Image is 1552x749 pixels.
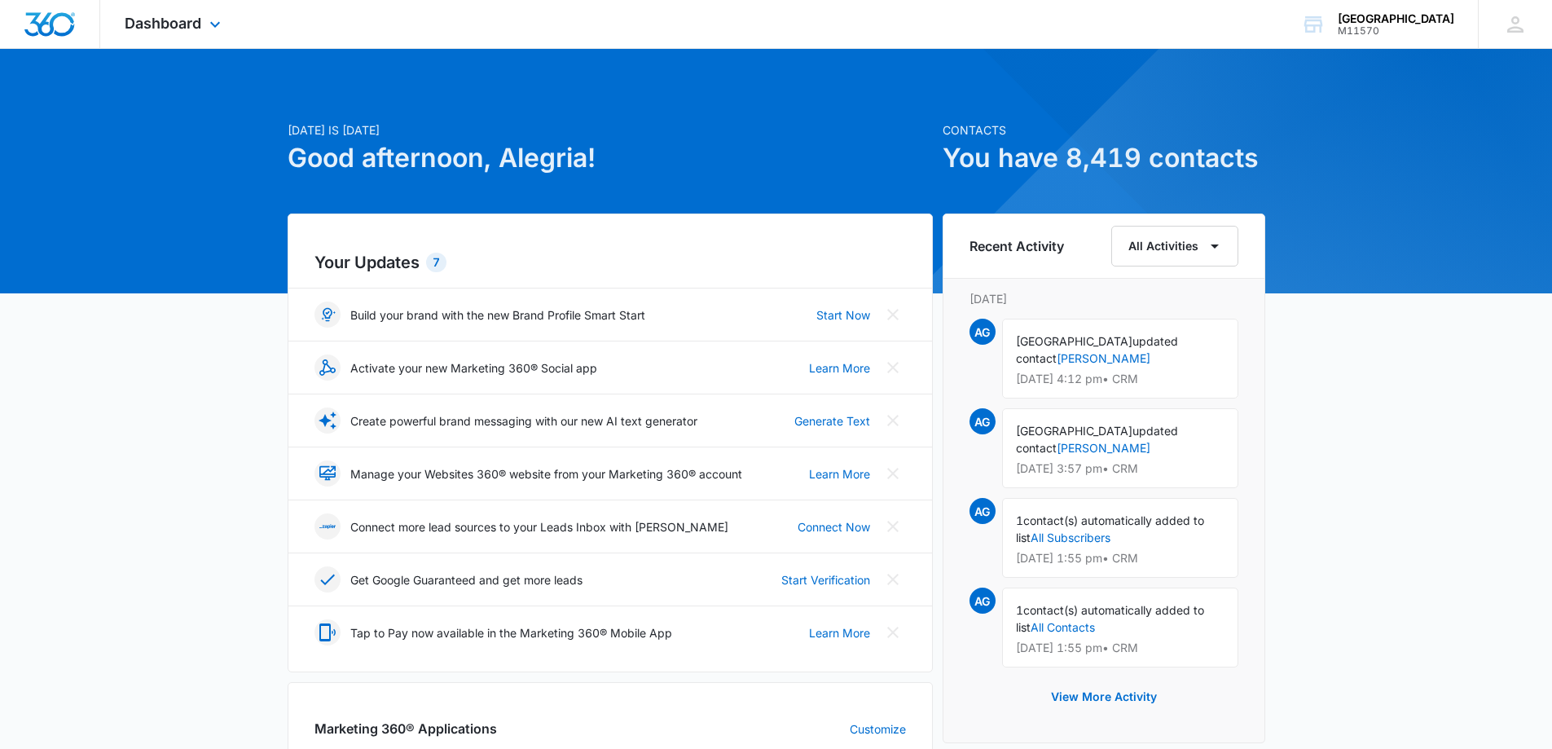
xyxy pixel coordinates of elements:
div: account name [1338,12,1454,25]
p: [DATE] 1:55 pm • CRM [1016,642,1224,654]
a: Customize [850,720,906,738]
p: Connect more lead sources to your Leads Inbox with [PERSON_NAME] [350,518,728,535]
p: [DATE] 3:57 pm • CRM [1016,463,1224,474]
p: [DATE] is [DATE] [288,121,933,139]
p: [DATE] 1:55 pm • CRM [1016,553,1224,564]
span: AG [969,588,996,614]
span: AG [969,498,996,524]
span: Dashboard [125,15,201,32]
a: Start Verification [781,571,870,588]
a: Generate Text [794,412,870,430]
p: [DATE] [969,290,1238,307]
a: [PERSON_NAME] [1057,441,1150,455]
button: All Activities [1111,226,1238,267]
span: [GEOGRAPHIC_DATA] [1016,334,1132,348]
h6: Recent Activity [969,236,1064,256]
button: Close [880,566,906,593]
p: Build your brand with the new Brand Profile Smart Start [350,306,645,324]
a: All Subscribers [1031,531,1110,544]
p: Manage your Websites 360® website from your Marketing 360® account [350,465,742,482]
h1: You have 8,419 contacts [943,139,1265,178]
span: contact(s) automatically added to list [1016,603,1204,634]
h1: Good afternoon, Alegria! [288,139,933,178]
a: All Contacts [1031,620,1095,634]
p: Contacts [943,121,1265,139]
button: Close [880,355,906,381]
button: Close [880,408,906,434]
p: Create powerful brand messaging with our new AI text generator [350,412,697,430]
button: Close [880,513,906,540]
p: [DATE] 4:12 pm • CRM [1016,373,1224,385]
span: 1 [1016,603,1023,617]
span: AG [969,408,996,434]
span: [GEOGRAPHIC_DATA] [1016,424,1132,438]
p: Tap to Pay now available in the Marketing 360® Mobile App [350,624,672,641]
button: Close [880,302,906,328]
a: Learn More [809,359,870,377]
span: AG [969,319,996,345]
a: [PERSON_NAME] [1057,351,1150,365]
a: Learn More [809,465,870,482]
a: Learn More [809,624,870,641]
div: 7 [426,253,446,272]
button: View More Activity [1035,677,1173,716]
a: Start Now [816,306,870,324]
a: Connect Now [798,518,870,535]
span: 1 [1016,513,1023,527]
h2: Marketing 360® Applications [314,719,497,738]
h2: Your Updates [314,250,906,275]
button: Close [880,619,906,645]
button: Close [880,460,906,487]
span: contact(s) automatically added to list [1016,513,1204,544]
p: Activate your new Marketing 360® Social app [350,359,597,377]
p: Get Google Guaranteed and get more leads [350,571,583,588]
div: account id [1338,25,1454,37]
